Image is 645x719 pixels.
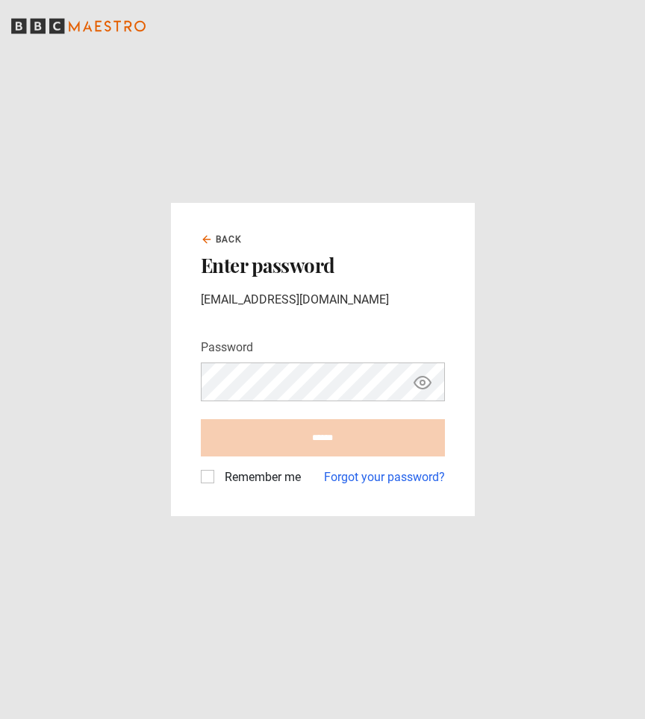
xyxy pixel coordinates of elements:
a: Back [201,233,243,246]
button: Show password [410,369,435,395]
label: Remember me [219,468,301,486]
h2: Enter password [201,252,445,279]
svg: BBC Maestro [11,15,146,37]
a: Forgot your password? [324,468,445,486]
span: Back [216,233,243,246]
p: [EMAIL_ADDRESS][DOMAIN_NAME] [201,291,445,309]
label: Password [201,339,253,357]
